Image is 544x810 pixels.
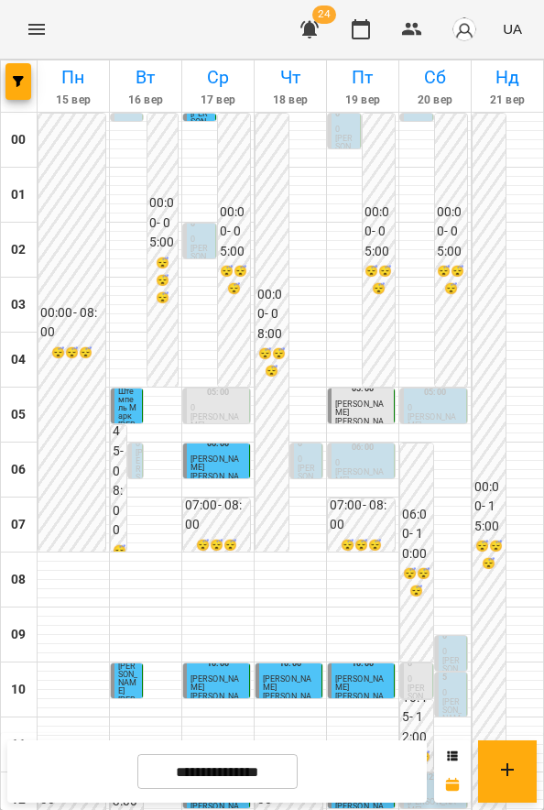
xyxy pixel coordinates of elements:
[335,459,390,467] p: 0
[474,477,504,537] h6: 00:00 - 15:00
[220,263,249,298] h6: 😴😴😴
[190,693,245,709] p: [PERSON_NAME]
[113,92,179,109] h6: 16 вер
[118,421,138,454] p: [PERSON_NAME]
[11,240,26,260] h6: 02
[11,570,26,590] h6: 08
[408,413,462,430] p: [PERSON_NAME]
[402,63,468,92] h6: Сб
[330,92,396,109] h6: 19 вер
[474,538,504,573] h6: 😴😴😴
[298,455,319,464] p: 0
[190,413,245,430] p: [PERSON_NAME]
[190,235,212,244] p: 0
[402,688,431,748] h6: 10:45 - 12:00
[335,674,384,692] span: [PERSON_NAME]
[408,684,429,717] p: [PERSON_NAME]
[335,418,390,434] p: [PERSON_NAME]
[352,441,374,454] label: 06:00
[11,625,26,645] h6: 09
[149,193,176,253] h6: 00:00 - 05:00
[335,468,390,485] p: [PERSON_NAME]
[207,386,229,399] label: 05:00
[442,657,463,690] p: [PERSON_NAME]
[424,386,446,399] label: 05:00
[352,382,374,395] label: 05:00
[11,680,26,700] h6: 10
[437,202,466,262] h6: 00:00 - 05:00
[190,473,245,489] p: [PERSON_NAME]
[364,202,394,262] h6: 00:00 - 05:00
[15,7,59,51] button: Menu
[364,263,394,298] h6: 😴😴😴
[474,63,540,92] h6: Нд
[495,12,529,46] button: UA
[113,63,179,92] h6: Вт
[474,92,540,109] h6: 21 вер
[11,350,26,370] h6: 04
[113,382,125,541] h6: 05:45 - 08:00
[185,496,248,535] h6: 07:00 - 08:00
[442,648,463,656] p: 0
[402,505,431,564] h6: 06:00 - 10:00
[207,437,229,450] label: 06:00
[185,537,248,554] h6: 😴😴😴
[118,387,136,421] span: Штемпель Марк
[207,657,229,670] label: 10:00
[113,542,125,594] h6: 😴😴😴
[330,537,393,554] h6: 😴😴😴
[40,345,103,362] h6: 😴😴😴
[263,693,318,709] p: [PERSON_NAME]
[279,657,301,670] label: 10:00
[136,440,139,448] p: 0
[335,126,356,134] p: 0
[503,19,522,38] span: UA
[335,135,356,168] p: [PERSON_NAME]
[257,92,323,109] h6: 18 вер
[442,689,463,697] p: 0
[11,405,26,425] h6: 05
[335,693,390,709] p: [PERSON_NAME]
[185,63,251,92] h6: Ср
[452,16,477,42] img: avatar_s.png
[118,662,137,695] span: [PERSON_NAME]
[118,696,138,729] p: [PERSON_NAME]
[298,465,319,498] p: [PERSON_NAME]
[190,245,212,278] p: [PERSON_NAME]
[136,449,143,540] p: [PERSON_NAME]
[11,460,26,480] h6: 06
[11,185,26,205] h6: 01
[437,263,466,298] h6: 😴😴😴
[330,496,393,535] h6: 07:00 - 08:00
[263,674,311,692] span: [PERSON_NAME]
[40,63,106,92] h6: Пн
[257,285,287,345] h6: 00:00 - 08:00
[408,404,462,412] p: 0
[402,92,468,109] h6: 20 вер
[190,454,239,472] span: [PERSON_NAME]
[185,92,251,109] h6: 17 вер
[190,404,245,412] p: 0
[11,130,26,150] h6: 00
[257,345,287,380] h6: 😴😴😴
[312,5,336,24] span: 24
[402,565,431,600] h6: 😴😴😴
[11,515,26,535] h6: 07
[352,657,374,670] label: 10:00
[330,63,396,92] h6: Пт
[149,255,176,306] h6: 😴😴😴
[442,698,463,731] p: [PERSON_NAME]
[40,303,103,343] h6: 00:00 - 08:00
[11,295,26,315] h6: 03
[408,675,429,684] p: 0
[335,400,384,417] span: [PERSON_NAME]
[190,674,239,692] span: [PERSON_NAME]
[257,63,323,92] h6: Чт
[220,202,249,262] h6: 00:00 - 05:00
[40,92,106,109] h6: 15 вер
